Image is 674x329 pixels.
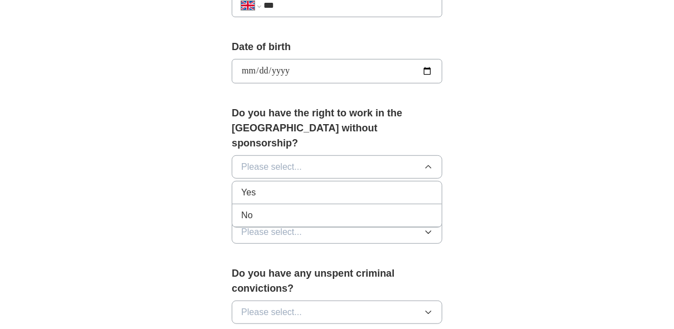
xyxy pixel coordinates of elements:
label: Do you have the right to work in the [GEOGRAPHIC_DATA] without sponsorship? [232,106,442,151]
button: Please select... [232,301,442,324]
label: Date of birth [232,40,442,55]
span: Please select... [241,225,302,239]
label: Do you have any unspent criminal convictions? [232,266,442,296]
span: Please select... [241,160,302,174]
button: Please select... [232,220,442,244]
span: Please select... [241,306,302,319]
span: Yes [241,186,256,199]
button: Please select... [232,155,442,179]
span: No [241,209,252,222]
